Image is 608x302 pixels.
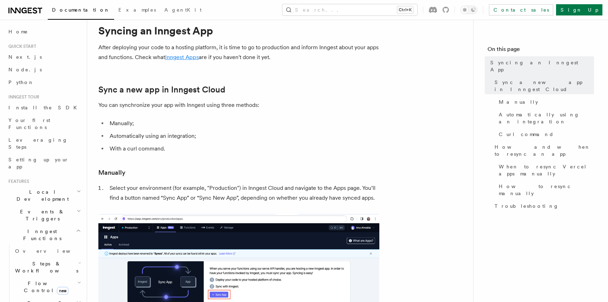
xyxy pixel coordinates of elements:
a: Troubleshooting [492,200,594,212]
li: With a curl command. [107,144,379,154]
a: Manually [98,168,125,178]
span: Flow Control [12,280,77,294]
span: Leveraging Steps [8,137,68,150]
button: Toggle dark mode [460,6,477,14]
span: When to resync Vercel apps manually [499,163,594,177]
span: Documentation [52,7,110,13]
a: How and when to resync an app [492,141,594,160]
button: Events & Triggers [6,205,83,225]
span: How to resync manually [499,183,594,197]
span: new [57,287,68,295]
li: Select your environment (for example, "Production") in Inngest Cloud and navigate to the Apps pag... [107,183,379,203]
h1: Syncing an Inngest App [98,24,379,37]
span: Local Development [6,188,77,203]
span: Syncing an Inngest App [490,59,594,73]
button: Search...Ctrl+K [282,4,417,15]
a: Sync a new app in Inngest Cloud [98,85,225,95]
button: Local Development [6,186,83,205]
span: Automatically using an integration [499,111,594,125]
span: How and when to resync an app [495,143,594,158]
a: Python [6,76,83,89]
span: Node.js [8,67,42,72]
span: Troubleshooting [495,203,559,210]
a: Sign Up [556,4,602,15]
li: Manually; [107,118,379,128]
span: Setting up your app [8,157,69,169]
a: Setting up your app [6,153,83,173]
a: Home [6,25,83,38]
a: Contact sales [489,4,553,15]
span: Sync a new app in Inngest Cloud [495,79,594,93]
a: Examples [114,2,160,19]
button: Steps & Workflows [12,257,83,277]
a: Documentation [48,2,114,20]
a: Next.js [6,51,83,63]
span: Features [6,179,29,184]
kbd: Ctrl+K [397,6,413,13]
span: Inngest Functions [6,228,76,242]
span: Manually [499,98,538,105]
a: Manually [496,96,594,108]
li: Automatically using an integration; [107,131,379,141]
a: Node.js [6,63,83,76]
a: Curl command [496,128,594,141]
span: Steps & Workflows [12,260,78,274]
a: Inngest Apps [165,54,199,60]
a: Automatically using an integration [496,108,594,128]
button: Flow Controlnew [12,277,83,297]
span: Next.js [8,54,42,60]
span: Home [8,28,28,35]
a: AgentKit [160,2,206,19]
span: Inngest tour [6,94,39,100]
a: Syncing an Inngest App [488,56,594,76]
a: When to resync Vercel apps manually [496,160,594,180]
span: Examples [118,7,156,13]
p: You can synchronize your app with Inngest using three methods: [98,100,379,110]
span: Python [8,79,34,85]
h4: On this page [488,45,594,56]
span: Overview [15,248,87,254]
span: Install the SDK [8,105,81,110]
a: Sync a new app in Inngest Cloud [492,76,594,96]
p: After deploying your code to a hosting platform, it is time to go to production and inform Innges... [98,43,379,62]
button: Inngest Functions [6,225,83,245]
span: Quick start [6,44,36,49]
span: Curl command [499,131,554,138]
a: Your first Functions [6,114,83,134]
a: Overview [12,245,83,257]
span: Your first Functions [8,117,50,130]
a: Install the SDK [6,101,83,114]
span: AgentKit [164,7,202,13]
span: Events & Triggers [6,208,77,222]
a: Leveraging Steps [6,134,83,153]
a: How to resync manually [496,180,594,200]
